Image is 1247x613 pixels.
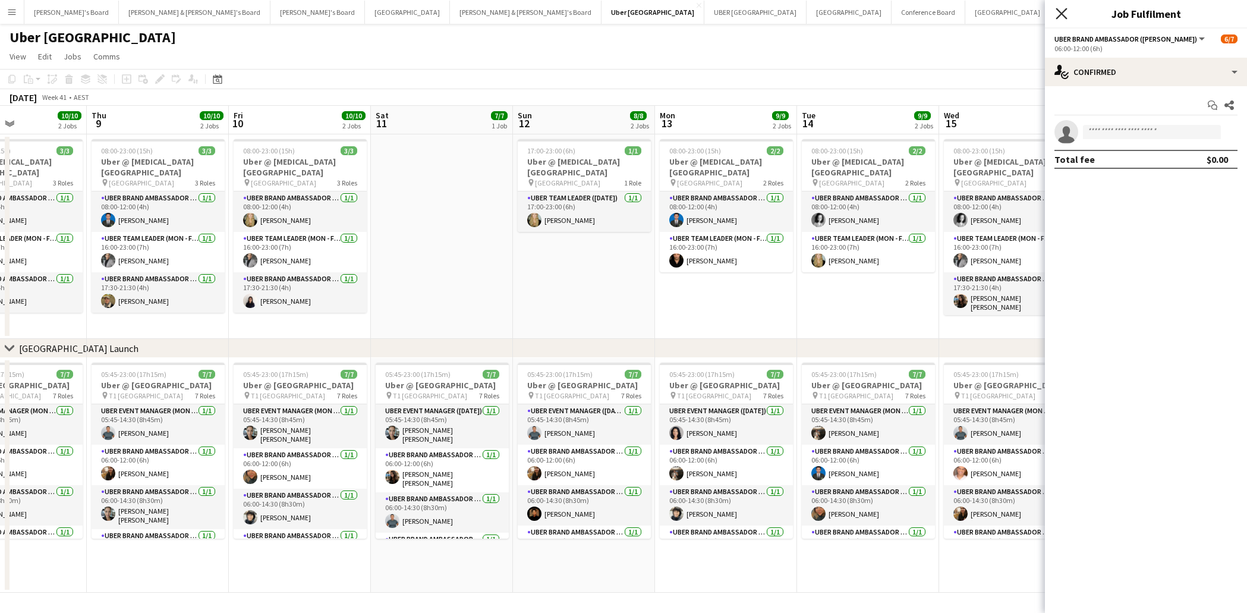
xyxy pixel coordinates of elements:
[961,391,1035,400] span: T1 [GEOGRAPHIC_DATA]
[1221,34,1237,43] span: 6/7
[92,380,225,391] h3: Uber @ [GEOGRAPHIC_DATA]
[92,110,106,121] span: Thu
[64,51,81,62] span: Jobs
[518,526,651,566] app-card-role: UBER Brand Ambassador ([DATE])1/107:00-13:00 (6h)
[892,1,965,24] button: Conference Board
[10,29,176,46] h1: Uber [GEOGRAPHIC_DATA]
[802,139,935,272] div: 08:00-23:00 (15h)2/2Uber @ [MEDICAL_DATA][GEOGRAPHIC_DATA] [GEOGRAPHIC_DATA]2 RolesUBER Brand Amb...
[59,49,86,64] a: Jobs
[518,110,532,121] span: Sun
[767,370,783,379] span: 7/7
[518,363,651,539] app-job-card: 05:45-23:00 (17h15m)7/7Uber @ [GEOGRAPHIC_DATA] T1 [GEOGRAPHIC_DATA]7 RolesUBER Event Manager ([D...
[1045,6,1247,21] h3: Job Fulfilment
[669,370,735,379] span: 05:45-23:00 (17h15m)
[89,49,125,64] a: Comms
[92,404,225,445] app-card-role: UBER Event Manager (Mon - Fri)1/105:45-14:30 (8h45m)[PERSON_NAME]
[630,111,647,120] span: 8/8
[53,391,73,400] span: 7 Roles
[251,391,325,400] span: T1 [GEOGRAPHIC_DATA]
[660,110,675,121] span: Mon
[374,117,389,130] span: 11
[1054,153,1095,165] div: Total fee
[251,178,316,187] span: [GEOGRAPHIC_DATA]
[773,121,791,130] div: 2 Jobs
[944,363,1077,539] app-job-card: 05:45-23:00 (17h15m)7/7Uber @ [GEOGRAPHIC_DATA] T1 [GEOGRAPHIC_DATA]7 RolesUBER Event Manager (Mo...
[677,391,751,400] span: T1 [GEOGRAPHIC_DATA]
[92,485,225,529] app-card-role: UBER Brand Ambassador ([PERSON_NAME])1/106:00-14:30 (8h30m)[PERSON_NAME] [PERSON_NAME]
[341,146,357,155] span: 3/3
[660,139,793,272] div: 08:00-23:00 (15h)2/2Uber @ [MEDICAL_DATA][GEOGRAPHIC_DATA] [GEOGRAPHIC_DATA]2 RolesUBER Brand Amb...
[376,533,509,573] app-card-role: UBER Brand Ambassador ([DATE])1/1
[53,178,73,187] span: 3 Roles
[953,146,1005,155] span: 08:00-23:00 (15h)
[518,139,651,232] app-job-card: 17:00-23:00 (6h)1/1Uber @ [MEDICAL_DATA][GEOGRAPHIC_DATA] [GEOGRAPHIC_DATA]1 RoleUber Team Leader...
[518,485,651,526] app-card-role: UBER Brand Ambassador ([DATE])1/106:00-14:30 (8h30m)[PERSON_NAME]
[38,51,52,62] span: Edit
[109,391,183,400] span: T1 [GEOGRAPHIC_DATA]
[234,139,367,313] div: 08:00-23:00 (15h)3/3Uber @ [MEDICAL_DATA][GEOGRAPHIC_DATA] [GEOGRAPHIC_DATA]3 RolesUBER Brand Amb...
[376,492,509,533] app-card-role: UBER Brand Ambassador ([DATE])1/106:00-14:30 (8h30m)[PERSON_NAME]
[807,1,892,24] button: [GEOGRAPHIC_DATA]
[660,380,793,391] h3: Uber @ [GEOGRAPHIC_DATA]
[944,526,1077,570] app-card-role: UBER Brand Ambassador ([PERSON_NAME])1/107:00-13:00 (6h)
[33,49,56,64] a: Edit
[1054,44,1237,53] div: 06:00-12:00 (6h)
[492,121,507,130] div: 1 Job
[625,146,641,155] span: 1/1
[944,232,1077,272] app-card-role: Uber Team Leader (Mon - Fri)1/116:00-23:00 (7h)[PERSON_NAME]
[905,178,925,187] span: 2 Roles
[953,370,1019,379] span: 05:45-23:00 (17h15m)
[660,232,793,272] app-card-role: Uber Team Leader (Mon - Fri)1/116:00-23:00 (7h)[PERSON_NAME]
[1054,34,1197,43] span: UBER Brand Ambassador (Mon - Fri)
[915,121,933,130] div: 2 Jobs
[101,370,166,379] span: 05:45-23:00 (17h15m)
[234,489,367,529] app-card-role: UBER Brand Ambassador ([PERSON_NAME])1/106:00-14:30 (8h30m)[PERSON_NAME]
[19,342,138,354] div: [GEOGRAPHIC_DATA] Launch
[234,363,367,539] app-job-card: 05:45-23:00 (17h15m)7/7Uber @ [GEOGRAPHIC_DATA] T1 [GEOGRAPHIC_DATA]7 RolesUBER Event Manager (Mo...
[200,121,223,130] div: 2 Jobs
[802,363,935,539] app-job-card: 05:45-23:00 (17h15m)7/7Uber @ [GEOGRAPHIC_DATA] T1 [GEOGRAPHIC_DATA]7 RolesUBER Event Manager (Mo...
[802,445,935,485] app-card-role: UBER Brand Ambassador ([PERSON_NAME])1/106:00-12:00 (6h)[PERSON_NAME]
[342,111,366,120] span: 10/10
[337,391,357,400] span: 7 Roles
[802,156,935,178] h3: Uber @ [MEDICAL_DATA][GEOGRAPHIC_DATA]
[93,51,120,62] span: Comms
[1207,153,1228,165] div: $0.00
[811,370,877,379] span: 05:45-23:00 (17h15m)
[234,232,367,272] app-card-role: Uber Team Leader (Mon - Fri)1/116:00-23:00 (7h)[PERSON_NAME]
[56,370,73,379] span: 7/7
[92,363,225,539] div: 05:45-23:00 (17h15m)7/7Uber @ [GEOGRAPHIC_DATA] T1 [GEOGRAPHIC_DATA]7 RolesUBER Event Manager (Mo...
[1054,34,1207,43] button: UBER Brand Ambassador ([PERSON_NAME])
[232,117,243,130] span: 10
[944,445,1077,485] app-card-role: UBER Brand Ambassador ([PERSON_NAME])1/106:00-12:00 (6h)[PERSON_NAME]
[772,111,789,120] span: 9/9
[527,370,593,379] span: 05:45-23:00 (17h15m)
[58,121,81,130] div: 2 Jobs
[909,370,925,379] span: 7/7
[905,391,925,400] span: 7 Roles
[234,191,367,232] app-card-role: UBER Brand Ambassador ([PERSON_NAME])1/108:00-12:00 (4h)[PERSON_NAME]
[944,139,1077,315] app-job-card: 08:00-23:00 (15h)3/3Uber @ [MEDICAL_DATA][GEOGRAPHIC_DATA] [GEOGRAPHIC_DATA]3 RolesUBER Brand Amb...
[658,117,675,130] span: 13
[234,448,367,489] app-card-role: UBER Brand Ambassador ([PERSON_NAME])1/106:00-12:00 (6h)[PERSON_NAME]
[234,404,367,448] app-card-role: UBER Event Manager (Mon - Fri)1/105:45-14:30 (8h45m)[PERSON_NAME] [PERSON_NAME]
[914,111,931,120] span: 9/9
[92,139,225,313] div: 08:00-23:00 (15h)3/3Uber @ [MEDICAL_DATA][GEOGRAPHIC_DATA] [GEOGRAPHIC_DATA]3 RolesUBER Brand Amb...
[199,146,215,155] span: 3/3
[92,156,225,178] h3: Uber @ [MEDICAL_DATA][GEOGRAPHIC_DATA]
[376,404,509,448] app-card-role: UBER Event Manager ([DATE])1/105:45-14:30 (8h45m)[PERSON_NAME] [PERSON_NAME]
[119,1,270,24] button: [PERSON_NAME] & [PERSON_NAME]'s Board
[74,93,89,102] div: AEST
[518,380,651,391] h3: Uber @ [GEOGRAPHIC_DATA]
[518,445,651,485] app-card-role: UBER Brand Ambassador ([DATE])1/106:00-12:00 (6h)[PERSON_NAME]
[802,380,935,391] h3: Uber @ [GEOGRAPHIC_DATA]
[624,178,641,187] span: 1 Role
[800,117,815,130] span: 14
[518,156,651,178] h3: Uber @ [MEDICAL_DATA][GEOGRAPHIC_DATA]
[802,485,935,526] app-card-role: UBER Brand Ambassador ([PERSON_NAME])1/106:00-14:30 (8h30m)[PERSON_NAME]
[602,1,704,24] button: Uber [GEOGRAPHIC_DATA]
[535,391,609,400] span: T1 [GEOGRAPHIC_DATA]
[337,178,357,187] span: 3 Roles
